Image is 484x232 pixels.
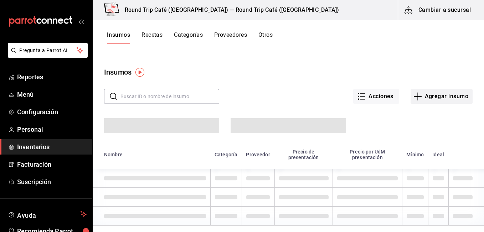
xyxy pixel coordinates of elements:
button: Recetas [141,31,163,44]
button: Insumos [107,31,130,44]
img: Tooltip marker [135,68,144,77]
div: Mínimo [406,152,424,157]
span: Menú [17,90,87,99]
a: Pregunta a Parrot AI [5,52,88,59]
button: Agregar insumo [411,89,473,104]
div: Precio de presentación [279,149,329,160]
span: Inventarios [17,142,87,152]
input: Buscar ID o nombre de insumo [120,89,219,104]
span: Configuración [17,107,87,117]
button: Acciones [353,89,399,104]
span: Facturación [17,160,87,169]
div: Precio por UdM presentación [337,149,398,160]
button: Otros [258,31,273,44]
span: Pregunta a Parrot AI [19,47,77,54]
div: Nombre [104,152,123,157]
button: open_drawer_menu [78,19,84,24]
button: Pregunta a Parrot AI [8,43,88,58]
span: Suscripción [17,177,87,187]
div: navigation tabs [107,31,273,44]
div: Proveedor [246,152,270,157]
button: Categorías [174,31,203,44]
span: Reportes [17,72,87,82]
h3: Round Trip Café ([GEOGRAPHIC_DATA]) — Round Trip Café ([GEOGRAPHIC_DATA]) [119,6,339,14]
button: Proveedores [214,31,247,44]
span: Ayuda [17,210,77,218]
div: Ideal [432,152,444,157]
span: Personal [17,125,87,134]
div: Insumos [104,67,132,77]
div: Categoría [215,152,237,157]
